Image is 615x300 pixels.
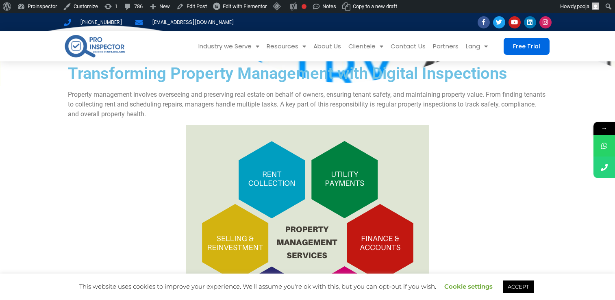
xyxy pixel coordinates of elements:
a: Partners [429,31,462,61]
span: [EMAIL_ADDRESS][DOMAIN_NAME] [150,17,234,27]
a: About Us [310,31,345,61]
a: Free Trial [504,38,550,55]
div: Focus keyphrase not set [302,4,306,9]
span: pooja [577,3,589,9]
h1: Transforming Property Management with Digital Inspections [68,65,548,82]
span: This website uses cookies to improve your experience. We'll assume you're ok with this, but you c... [79,283,536,290]
a: Cookie settings [444,283,493,290]
a: Contact Us [387,31,429,61]
p: Property management involves overseeing and preserving real estate on behalf of owners, ensuring ... [68,90,548,119]
nav: Menu [139,31,491,61]
a: Lang [462,31,491,61]
a: Clientele [345,31,387,61]
a: ACCEPT [503,280,534,293]
a: [EMAIL_ADDRESS][DOMAIN_NAME] [135,17,234,27]
a: Industry we Serve [195,31,263,61]
a: Resources [263,31,310,61]
img: pro-inspector-logo [64,33,126,59]
span: Edit with Elementor [223,3,267,9]
span: [PHONE_NUMBER] [78,17,122,27]
span: → [593,122,615,135]
span: Free Trial [513,43,540,49]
